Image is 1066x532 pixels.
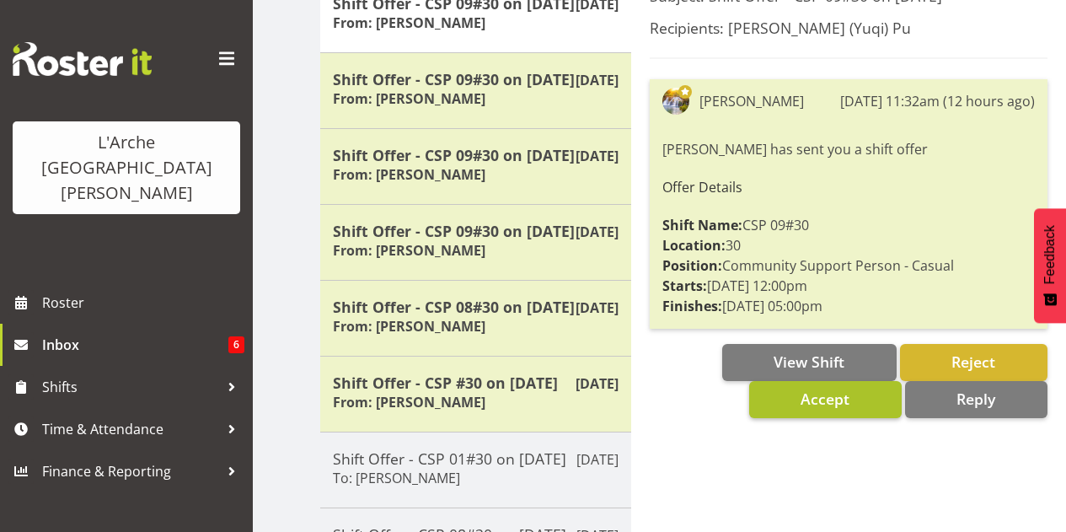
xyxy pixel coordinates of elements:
[662,88,689,115] img: aizza-garduque4b89473dfc6c768e6a566f2329987521.png
[956,389,995,409] span: Reply
[951,352,995,372] span: Reject
[333,318,485,335] h6: From: [PERSON_NAME]
[1042,225,1058,284] span: Feedback
[650,19,1047,37] h5: Recipients: [PERSON_NAME] (Yuqi) Pu
[662,180,1035,195] h6: Offer Details
[576,146,619,166] p: [DATE]
[774,352,844,372] span: View Shift
[333,298,619,316] h5: Shift Offer - CSP 08#30 on [DATE]
[333,222,619,240] h5: Shift Offer - CSP 09#30 on [DATE]
[333,470,460,486] h6: To: [PERSON_NAME]
[576,70,619,90] p: [DATE]
[42,416,219,442] span: Time & Attendance
[333,242,485,259] h6: From: [PERSON_NAME]
[576,449,619,470] p: [DATE]
[662,277,707,295] strong: Starts:
[662,236,726,255] strong: Location:
[42,374,219,400] span: Shifts
[333,90,485,107] h6: From: [PERSON_NAME]
[576,222,619,242] p: [DATE]
[333,166,485,183] h6: From: [PERSON_NAME]
[576,373,619,394] p: [DATE]
[662,135,1035,320] div: [PERSON_NAME] has sent you a shift offer CSP 09#30 30 Community Support Person - Casual [DATE] 12...
[905,381,1047,418] button: Reply
[333,70,619,89] h5: Shift Offer - CSP 09#30 on [DATE]
[29,130,223,206] div: L'Arche [GEOGRAPHIC_DATA][PERSON_NAME]
[662,297,722,315] strong: Finishes:
[662,216,742,234] strong: Shift Name:
[333,449,619,468] h5: Shift Offer - CSP 01#30 on [DATE]
[13,42,152,76] img: Rosterit website logo
[228,336,244,353] span: 6
[333,146,619,164] h5: Shift Offer - CSP 09#30 on [DATE]
[576,298,619,318] p: [DATE]
[333,14,485,31] h6: From: [PERSON_NAME]
[333,373,619,392] h5: Shift Offer - CSP #30 on [DATE]
[900,344,1047,381] button: Reject
[699,91,804,111] div: [PERSON_NAME]
[749,381,902,418] button: Accept
[840,91,1035,111] div: [DATE] 11:32am (12 hours ago)
[42,459,219,484] span: Finance & Reporting
[42,290,244,315] span: Roster
[801,389,849,409] span: Accept
[1034,208,1066,323] button: Feedback - Show survey
[662,256,722,275] strong: Position:
[42,332,228,357] span: Inbox
[722,344,897,381] button: View Shift
[333,394,485,411] h6: From: [PERSON_NAME]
